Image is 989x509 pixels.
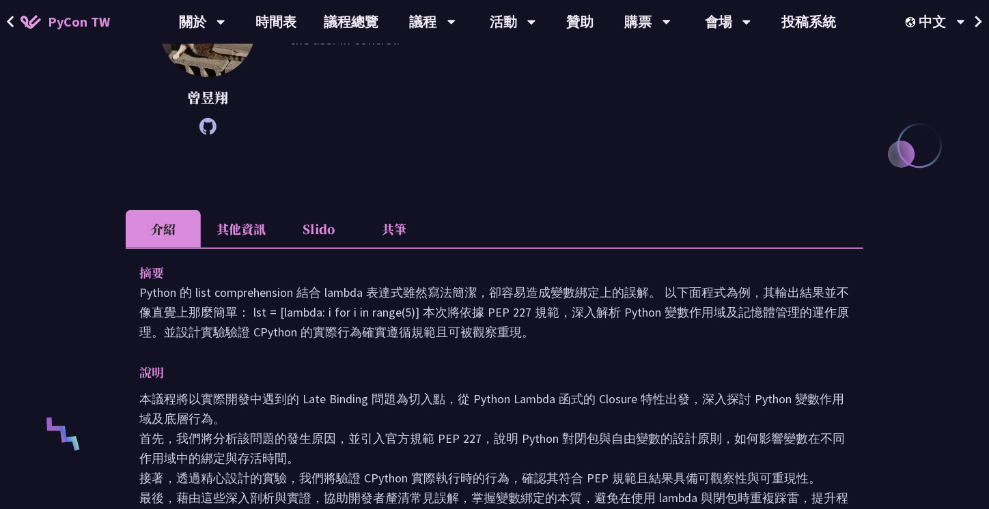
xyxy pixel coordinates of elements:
li: 共筆 [357,210,432,248]
p: 摘要 [139,263,822,282]
p: Python 的 list comprehension 結合 lambda 表達式雖然寫法簡潔，卻容易造成變數綁定上的誤解。 以下面程式為例，其輸出結果並不像直覺上那麼簡單： lst = [la... [139,282,850,342]
img: Locale Icon [906,17,919,27]
li: 介紹 [126,210,201,248]
p: 說明 [139,362,822,382]
li: 其他資訊 [201,210,281,248]
li: Slido [281,210,357,248]
a: PyCon TW [7,5,124,39]
span: PyCon TW [48,12,110,32]
p: 曾昱翔 [160,87,255,108]
img: Home icon of PyCon TW 2025 [20,15,41,29]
